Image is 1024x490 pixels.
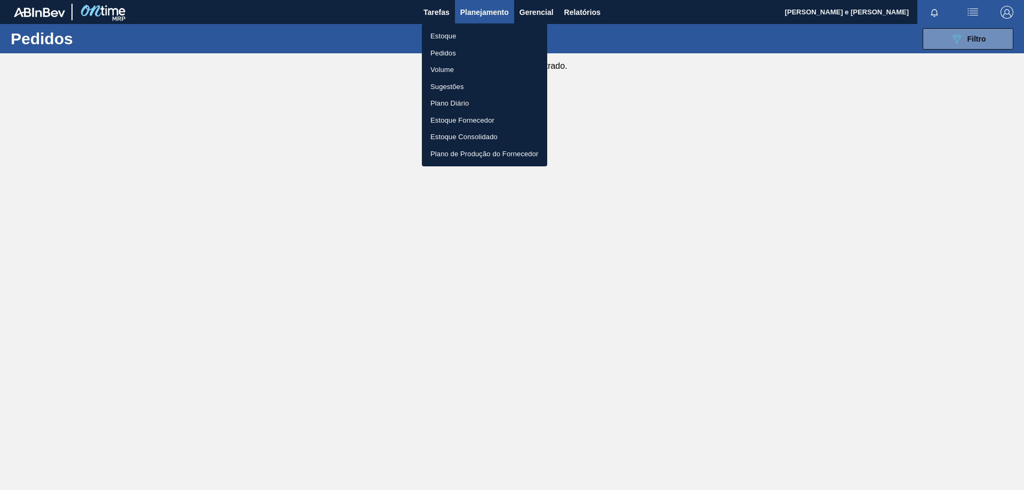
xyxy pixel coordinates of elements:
[422,61,547,78] a: Volume
[422,28,547,45] a: Estoque
[422,112,547,129] a: Estoque Fornecedor
[422,78,547,95] a: Sugestões
[422,146,547,163] a: Plano de Produção do Fornecedor
[422,45,547,62] a: Pedidos
[422,128,547,146] a: Estoque Consolidado
[422,95,547,112] a: Plano Diário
